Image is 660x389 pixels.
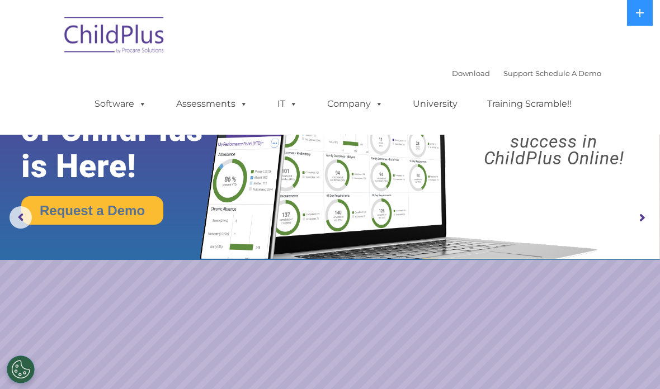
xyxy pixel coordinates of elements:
a: Support [503,69,533,78]
font: | [452,69,601,78]
a: Software [83,93,158,115]
rs-layer: Boost your productivity and streamline your success in ChildPlus Online! [456,83,652,167]
img: ChildPlus by Procare Solutions [59,9,171,65]
a: IT [266,93,309,115]
a: Schedule A Demo [535,69,601,78]
a: Company [316,93,394,115]
a: Training Scramble!! [476,93,583,115]
a: University [402,93,469,115]
a: Request a Demo [21,196,163,225]
rs-layer: The Future of ChildPlus is Here! [21,75,232,184]
a: Download [452,69,490,78]
button: Cookies Settings [7,355,35,383]
a: Assessments [165,93,259,115]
